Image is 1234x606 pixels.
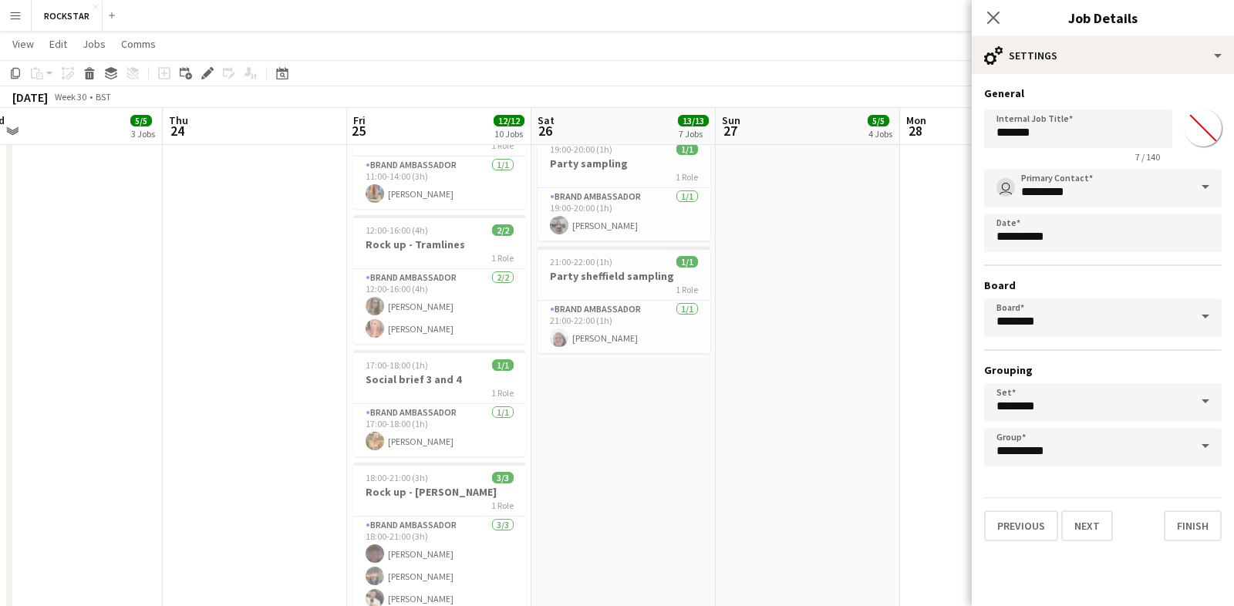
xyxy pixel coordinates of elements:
div: 4 Jobs [868,128,892,140]
app-job-card: 19:00-20:00 (1h)1/1Party sampling1 RoleBrand Ambassador1/119:00-20:00 (1h)[PERSON_NAME] [538,134,710,241]
h3: Rock up - Tramlines [353,237,526,251]
h3: Job Details [972,8,1234,28]
button: Previous [984,510,1058,541]
h3: Social brief 3 and 4 [353,372,526,386]
h3: Grouping [984,363,1222,377]
span: 1/1 [676,143,698,155]
span: 3/3 [492,472,514,483]
button: ROCKSTAR [32,1,103,31]
span: 1/1 [676,256,698,268]
span: Jobs [83,37,106,51]
a: Jobs [76,34,112,54]
h3: General [984,86,1222,100]
div: Settings [972,37,1234,74]
span: Fri [353,113,366,127]
span: 19:00-20:00 (1h) [550,143,612,155]
span: 1/1 [492,359,514,371]
span: 21:00-22:00 (1h) [550,256,612,268]
span: Mon [906,113,926,127]
span: 26 [535,122,555,140]
span: 1 Role [491,387,514,399]
span: 5/5 [868,115,889,126]
span: Thu [169,113,188,127]
span: 1 Role [676,284,698,295]
span: Week 30 [51,91,89,103]
span: 13/13 [678,115,709,126]
h3: Party sheffield sampling [538,269,710,283]
span: 17:00-18:00 (1h) [366,359,428,371]
app-card-role: Brand Ambassador1/117:00-18:00 (1h)[PERSON_NAME] [353,404,526,456]
h3: Party sampling [538,157,710,170]
app-job-card: 12:00-16:00 (4h)2/2Rock up - Tramlines1 RoleBrand Ambassador2/212:00-16:00 (4h)[PERSON_NAME][PERS... [353,215,526,344]
span: 1 Role [491,500,514,511]
span: 12/12 [494,115,524,126]
div: BST [96,91,111,103]
app-card-role: Brand Ambassador2/212:00-16:00 (4h)[PERSON_NAME][PERSON_NAME] [353,269,526,344]
app-card-role: Brand Ambassador1/121:00-22:00 (1h)[PERSON_NAME] [538,301,710,353]
span: 1 Role [491,252,514,264]
span: Comms [121,37,156,51]
span: Edit [49,37,67,51]
a: Comms [115,34,162,54]
h3: Board [984,278,1222,292]
app-card-role: Brand Ambassador1/119:00-20:00 (1h)[PERSON_NAME] [538,188,710,241]
span: 1 Role [676,171,698,183]
button: Finish [1164,510,1222,541]
span: 27 [720,122,740,140]
span: 24 [167,122,188,140]
div: 3 Jobs [131,128,155,140]
span: 12:00-16:00 (4h) [366,224,428,236]
span: Sat [538,113,555,127]
h3: Rock up - [PERSON_NAME] [353,485,526,499]
a: View [6,34,40,54]
button: Next [1061,510,1113,541]
span: Sun [722,113,740,127]
span: 5/5 [130,115,152,126]
div: [DATE] [12,89,48,105]
div: 7 Jobs [679,128,708,140]
span: 2/2 [492,224,514,236]
div: 10 Jobs [494,128,524,140]
span: View [12,37,34,51]
span: 18:00-21:00 (3h) [366,472,428,483]
a: Edit [43,34,73,54]
app-job-card: 21:00-22:00 (1h)1/1Party sheffield sampling1 RoleBrand Ambassador1/121:00-22:00 (1h)[PERSON_NAME] [538,247,710,353]
span: 25 [351,122,366,140]
span: 1 Role [491,140,514,151]
span: 7 / 140 [1123,151,1172,163]
span: 28 [904,122,926,140]
app-card-role: Brand Ambassador1/111:00-14:00 (3h)[PERSON_NAME] [353,157,526,209]
app-job-card: 11:00-14:00 (3h)1/1Street sampling [GEOGRAPHIC_DATA]1 RoleBrand Ambassador1/111:00-14:00 (3h)[PER... [353,89,526,209]
app-job-card: 17:00-18:00 (1h)1/1Social brief 3 and 41 RoleBrand Ambassador1/117:00-18:00 (1h)[PERSON_NAME] [353,350,526,456]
